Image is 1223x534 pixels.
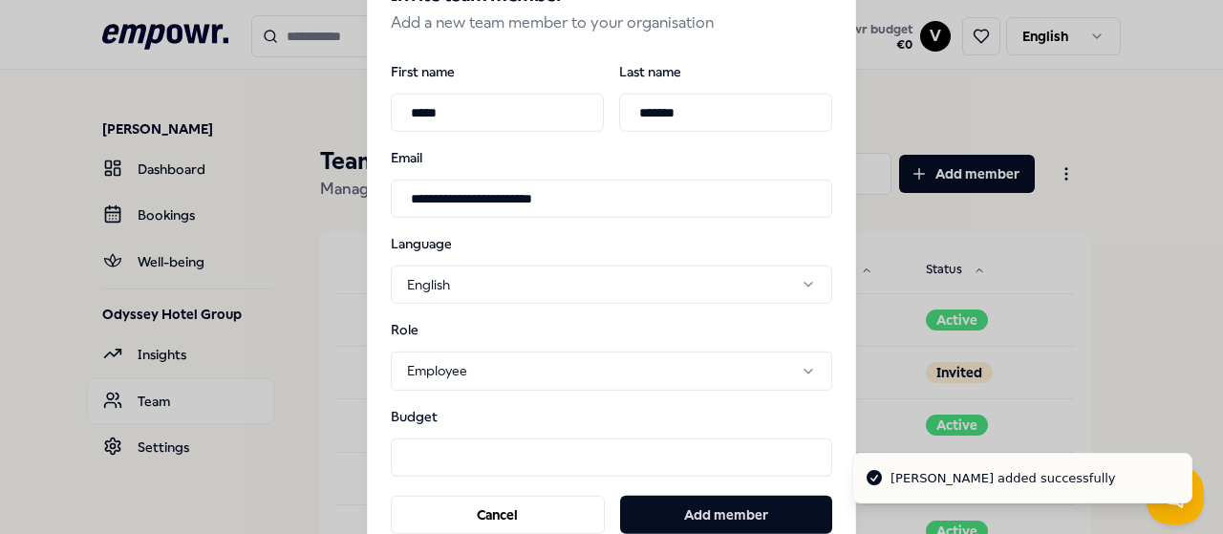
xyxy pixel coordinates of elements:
label: Language [391,237,490,250]
button: Cancel [391,496,605,534]
label: Last name [619,65,832,78]
button: Add member [620,496,832,534]
label: First name [391,65,604,78]
label: Role [391,323,490,336]
p: Add a new team member to your organisation [391,10,832,34]
label: Budget [391,410,490,423]
label: Email [391,151,832,164]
